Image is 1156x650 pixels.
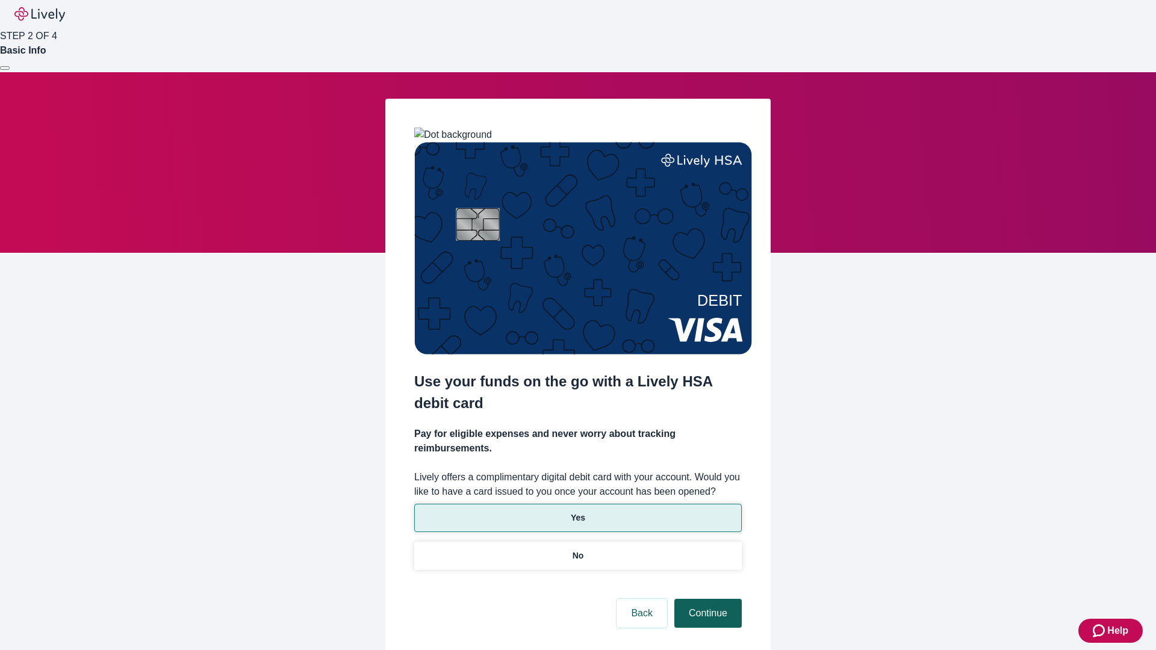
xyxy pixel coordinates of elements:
[1093,624,1107,638] svg: Zendesk support icon
[414,470,742,499] label: Lively offers a complimentary digital debit card with your account. Would you like to have a card...
[414,427,742,456] h4: Pay for eligible expenses and never worry about tracking reimbursements.
[674,599,742,628] button: Continue
[414,128,492,142] img: Dot background
[1107,624,1128,638] span: Help
[573,549,584,562] p: No
[617,599,667,628] button: Back
[414,142,752,354] img: Debit card
[414,371,742,414] h2: Use your funds on the go with a Lively HSA debit card
[1078,619,1143,643] button: Zendesk support iconHelp
[14,7,65,22] img: Lively
[414,542,742,570] button: No
[414,504,742,532] button: Yes
[571,512,585,524] p: Yes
